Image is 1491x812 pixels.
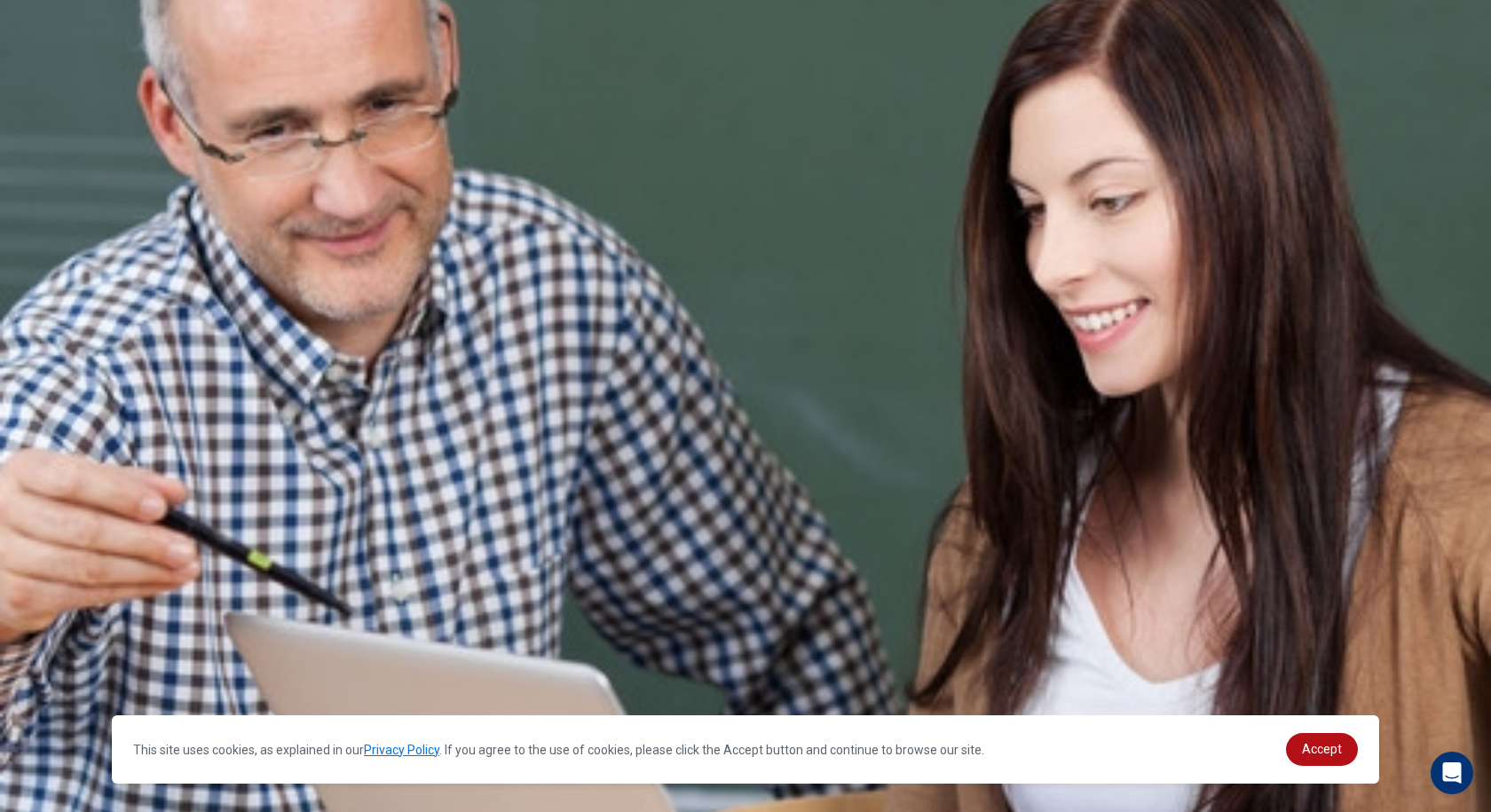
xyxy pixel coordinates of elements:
[1431,752,1473,794] div: Open Intercom Messenger
[133,743,984,757] span: This site uses cookies, as explained in our . If you agree to the use of cookies, please click th...
[112,715,1379,784] div: cookieconsent
[1286,733,1358,766] a: dismiss cookie message
[1302,742,1342,756] span: Accept
[364,743,439,757] a: Privacy Policy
